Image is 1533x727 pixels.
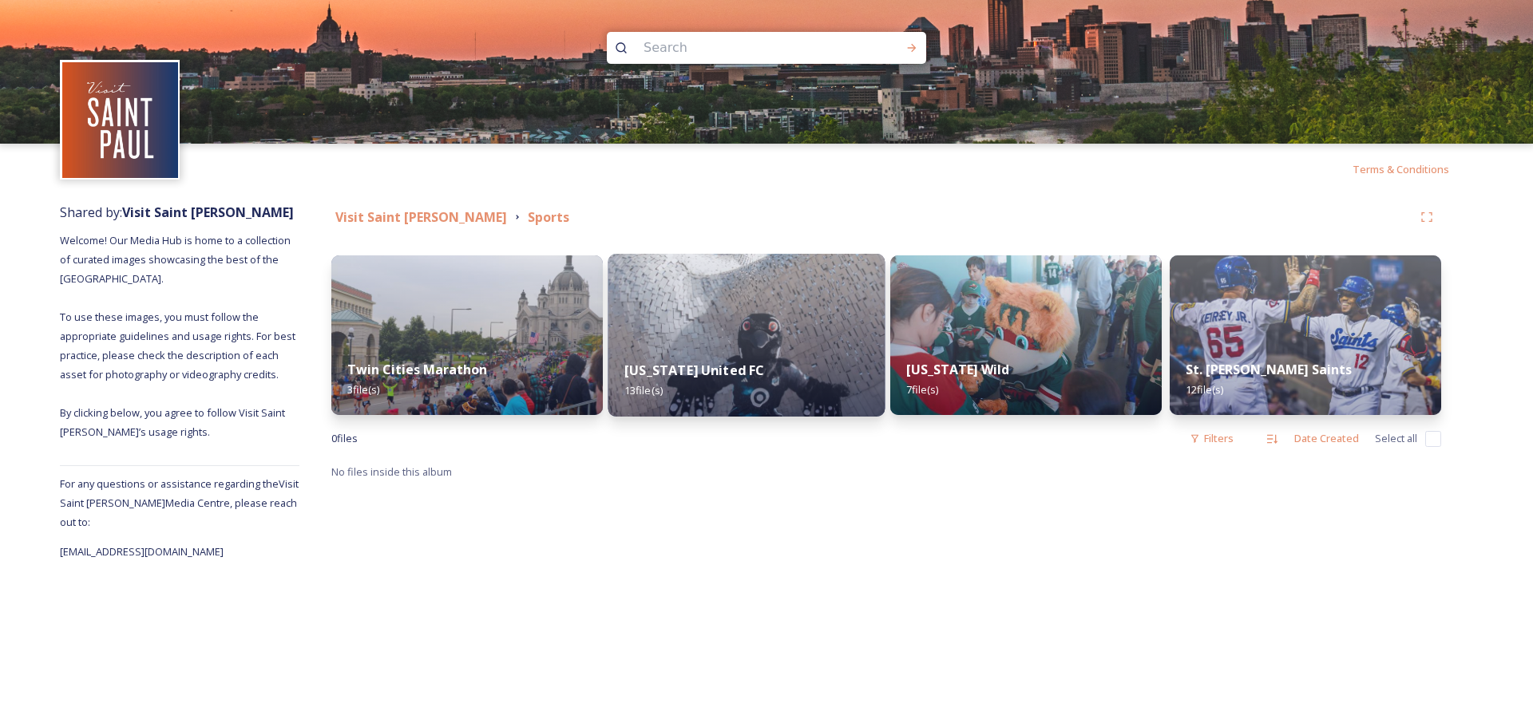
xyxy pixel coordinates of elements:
div: Date Created [1286,423,1367,454]
strong: Sports [528,208,569,226]
img: 27113c04-795a-4de9-b28b-1a9d78e6cca8.jpg [890,255,1162,415]
span: No files inside this album [331,464,452,479]
span: Select all [1375,431,1417,446]
strong: Twin Cities Marathon [347,361,487,378]
strong: [US_STATE] United FC [624,362,764,379]
img: d5b527b4-dd34-4a18-9cce-c53faec88e68.jpg [331,255,603,415]
span: For any questions or assistance regarding the Visit Saint [PERSON_NAME] Media Centre, please reac... [60,476,299,529]
span: 0 file s [331,431,358,446]
img: 3dd8bf3b-fd02-4a7f-baef-15c46a6b6858.jpg [1170,255,1441,415]
span: 3 file(s) [347,382,379,397]
span: 7 file(s) [906,382,938,397]
strong: Visit Saint [PERSON_NAME] [122,203,294,221]
span: Terms & Conditions [1353,162,1449,176]
img: Visit%20Saint%20Paul%20Updated%20Profile%20Image.jpg [62,62,178,178]
span: 12 file(s) [1186,382,1223,397]
span: Shared by: [60,203,294,221]
strong: Visit Saint [PERSON_NAME] [335,208,507,226]
div: Filters [1182,423,1242,454]
span: 13 file(s) [624,383,663,397]
a: Terms & Conditions [1353,160,1473,179]
strong: St. [PERSON_NAME] Saints [1186,361,1352,378]
strong: [US_STATE] Wild [906,361,1009,378]
input: Search [636,30,854,65]
img: 545a2de3-7d50-4ff9-b60c-ffe30523e50e.jpg [608,254,885,417]
span: Welcome! Our Media Hub is home to a collection of curated images showcasing the best of the [GEOG... [60,233,298,439]
span: [EMAIL_ADDRESS][DOMAIN_NAME] [60,544,224,559]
